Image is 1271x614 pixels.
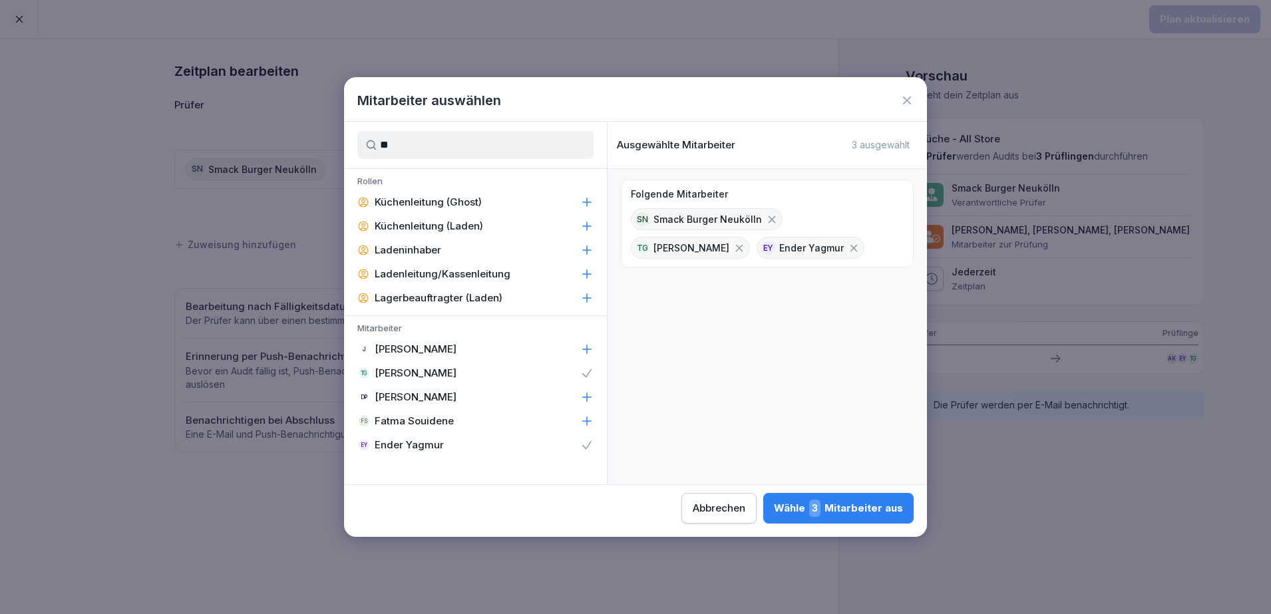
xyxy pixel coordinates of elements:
p: Rollen [344,176,607,190]
p: Ladeninhaber [375,243,441,257]
p: Lagerbeauftragter (Laden) [375,291,502,305]
div: FS [359,416,369,426]
h1: Mitarbeiter auswählen [357,90,501,110]
p: Ladenleitung/Kassenleitung [375,267,510,281]
p: Ender Yagmur [779,241,844,255]
div: TG [635,241,649,255]
p: [PERSON_NAME] [375,390,456,404]
p: [PERSON_NAME] [375,367,456,380]
div: SN [635,212,649,226]
p: Küchenleitung (Laden) [375,220,483,233]
div: J [359,344,369,355]
p: Mitarbeiter [344,323,607,337]
p: 3 ausgewählt [852,139,910,151]
div: EY [761,241,775,255]
div: Wähle Mitarbeiter aus [774,500,903,517]
button: Abbrechen [681,493,757,524]
div: DP [359,392,369,402]
p: Küchenleitung (Ghost) [375,196,482,209]
p: [PERSON_NAME] [375,343,456,356]
p: Smack Burger Neukölln [653,212,762,226]
p: Folgende Mitarbeiter [631,188,728,200]
div: TG [359,368,369,379]
div: EY [359,440,369,450]
p: Fatma Souidene [375,414,454,428]
div: Abbrechen [693,501,745,516]
p: [PERSON_NAME] [653,241,729,255]
button: Wähle3Mitarbeiter aus [763,493,914,524]
span: 3 [809,500,820,517]
p: Ender Yagmur [375,438,444,452]
p: Ausgewählte Mitarbeiter [617,139,735,151]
